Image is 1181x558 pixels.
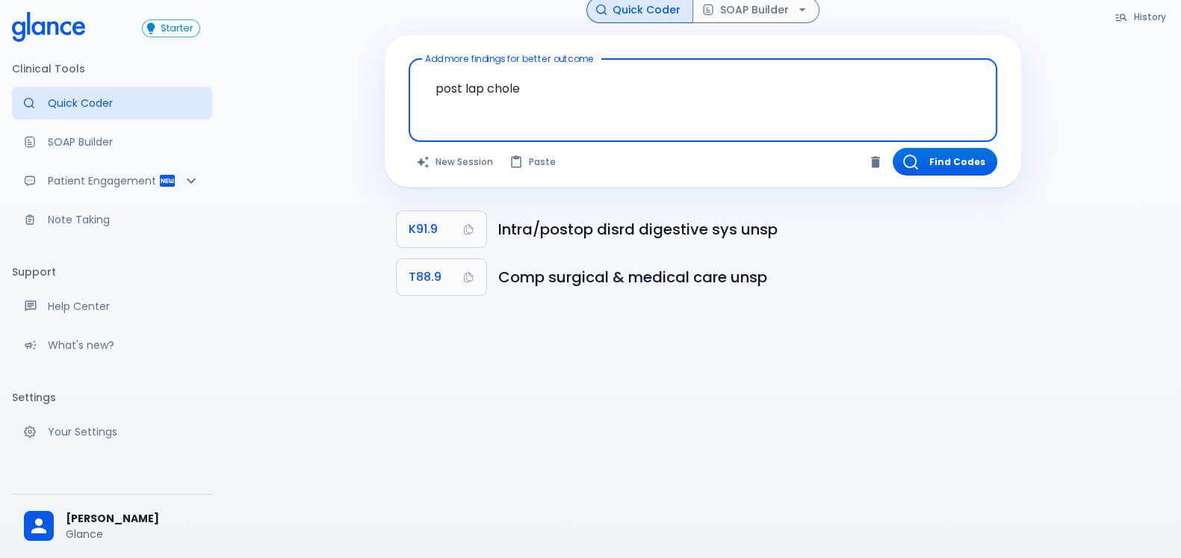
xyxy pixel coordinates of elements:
[48,96,200,111] p: Quick Coder
[48,299,200,314] p: Help Center
[48,134,200,149] p: SOAP Builder
[12,164,212,197] div: Patient Reports & Referrals
[502,148,565,176] button: Paste from clipboard
[142,19,200,37] button: Starter
[142,19,212,37] a: Click to view or change your subscription
[12,290,212,323] a: Get help from our support team
[12,203,212,236] a: Advanced note-taking
[66,511,200,527] span: [PERSON_NAME]
[12,415,212,448] a: Manage your settings
[1107,6,1175,28] button: History
[12,254,212,290] li: Support
[48,212,200,227] p: Note Taking
[498,217,1009,241] h6: Intraoperative and postprocedural disorder of digestive system, unspecified
[48,173,158,188] p: Patient Engagement
[419,65,987,112] textarea: post lap chole
[409,219,438,240] span: K91.9
[12,379,212,415] li: Settings
[409,148,502,176] button: Clears all inputs and results.
[12,51,212,87] li: Clinical Tools
[48,424,200,439] p: Your Settings
[397,259,486,295] button: Copy Code T88.9 to clipboard
[48,338,200,353] p: What's new?
[12,329,212,362] div: Recent updates and feature releases
[66,527,200,542] p: Glance
[409,267,441,288] span: T88.9
[155,23,199,34] span: Starter
[397,211,486,247] button: Copy Code K91.9 to clipboard
[498,265,1009,289] h6: Complication of surgical and medical care, unspecified
[864,151,887,173] button: Clear
[12,125,212,158] a: Docugen: Compose a clinical documentation in seconds
[893,148,997,176] button: Find Codes
[12,500,212,552] div: [PERSON_NAME]Glance
[12,87,212,120] a: Moramiz: Find ICD10AM codes instantly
